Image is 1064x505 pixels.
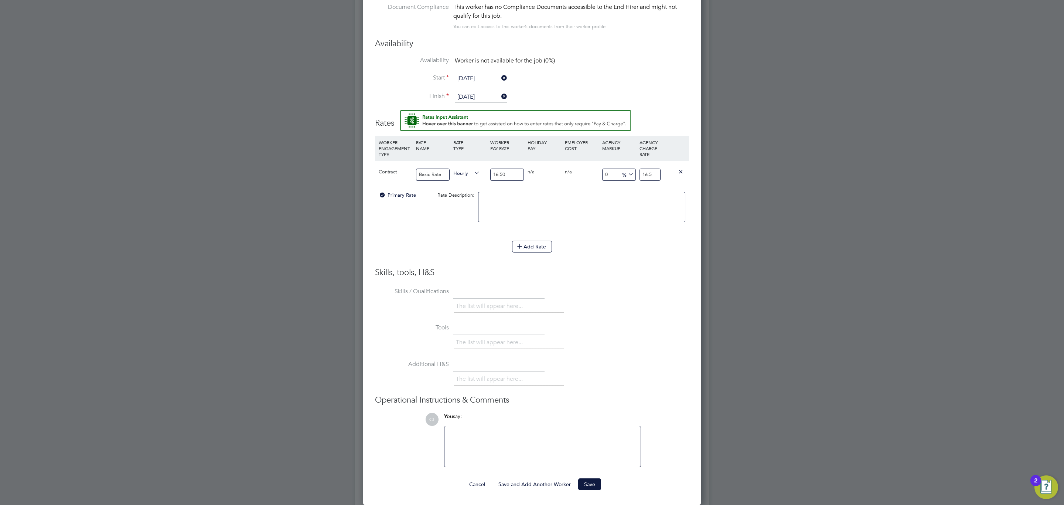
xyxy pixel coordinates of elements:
h3: Rates [375,110,689,129]
button: Cancel [463,478,491,490]
label: Start [375,74,449,82]
h3: Availability [375,38,689,49]
label: Tools [375,324,449,332]
li: The list will appear here... [456,374,526,384]
span: Contract [379,169,397,175]
h3: Operational Instructions & Comments [375,395,689,406]
div: 2 [1034,481,1037,490]
label: Additional H&S [375,360,449,368]
div: RATE NAME [414,136,451,155]
li: The list will appear here... [456,301,526,311]
button: Save and Add Another Worker [492,478,577,490]
div: WORKER ENGAGEMENT TYPE [377,136,414,161]
span: Hourly [453,169,480,177]
span: % [620,170,635,178]
div: EMPLOYER COST [563,136,600,155]
div: WORKER PAY RATE [488,136,526,155]
div: AGENCY CHARGE RATE [638,136,662,161]
div: This worker has no Compliance Documents accessible to the End Hirer and might not qualify for thi... [453,3,689,20]
span: Worker is not available for the job (0%) [455,57,555,64]
label: Finish [375,92,449,100]
label: Skills / Qualifications [375,288,449,295]
button: Add Rate [512,241,552,253]
label: Availability [375,57,449,64]
div: AGENCY MARKUP [600,136,638,155]
div: say: [444,413,641,426]
span: Primary Rate [379,192,416,198]
button: Open Resource Center, 2 new notifications [1034,475,1058,499]
input: Select one [455,92,507,103]
button: Save [578,478,601,490]
div: HOLIDAY PAY [526,136,563,155]
span: You [444,413,453,420]
label: Document Compliance [375,3,449,30]
input: Select one [455,73,507,84]
div: RATE TYPE [451,136,489,155]
span: Rate Description: [437,192,474,198]
button: Rate Assistant [400,110,631,131]
span: n/a [528,169,535,175]
span: CL [426,413,439,426]
div: You can edit access to this worker’s documents from their worker profile. [453,22,607,31]
h3: Skills, tools, H&S [375,267,689,278]
span: n/a [565,169,572,175]
li: The list will appear here... [456,338,526,348]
